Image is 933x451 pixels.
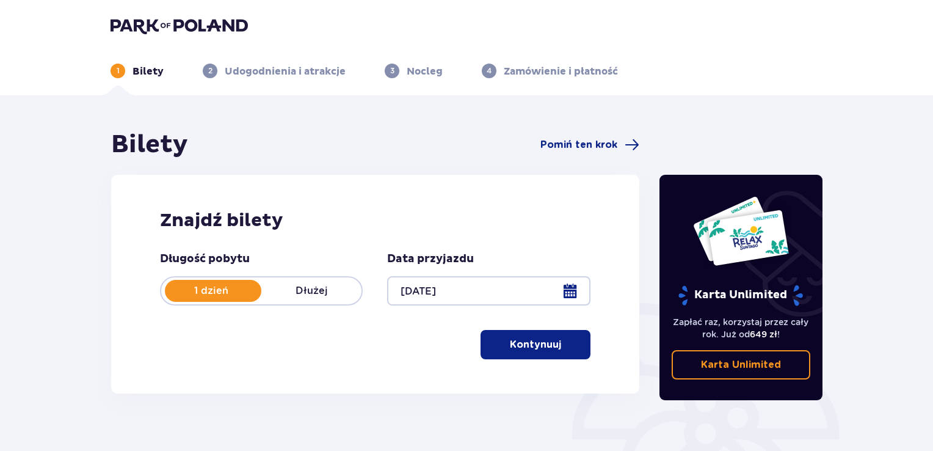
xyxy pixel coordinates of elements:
[407,65,443,78] p: Nocleg
[111,130,188,160] h1: Bilety
[540,138,617,152] span: Pomiń ten krok
[750,329,777,339] span: 649 zł
[160,252,250,266] p: Długość pobytu
[672,316,811,340] p: Zapłać raz, korzystaj przez cały rok. Już od !
[672,350,811,380] a: Karta Unlimited
[261,284,361,298] p: Dłużej
[160,209,590,232] h2: Znajdź bilety
[504,65,618,78] p: Zamówienie i płatność
[540,137,639,152] a: Pomiń ten krok
[701,358,781,372] p: Karta Unlimited
[510,338,561,351] p: Kontynuuj
[677,285,804,306] p: Karta Unlimited
[208,65,212,76] p: 2
[487,65,492,76] p: 4
[133,65,164,78] p: Bilety
[481,330,590,359] button: Kontynuuj
[161,284,261,298] p: 1 dzień
[117,65,120,76] p: 1
[387,252,474,266] p: Data przyjazdu
[390,65,394,76] p: 3
[225,65,346,78] p: Udogodnienia i atrakcje
[111,17,248,34] img: Park of Poland logo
